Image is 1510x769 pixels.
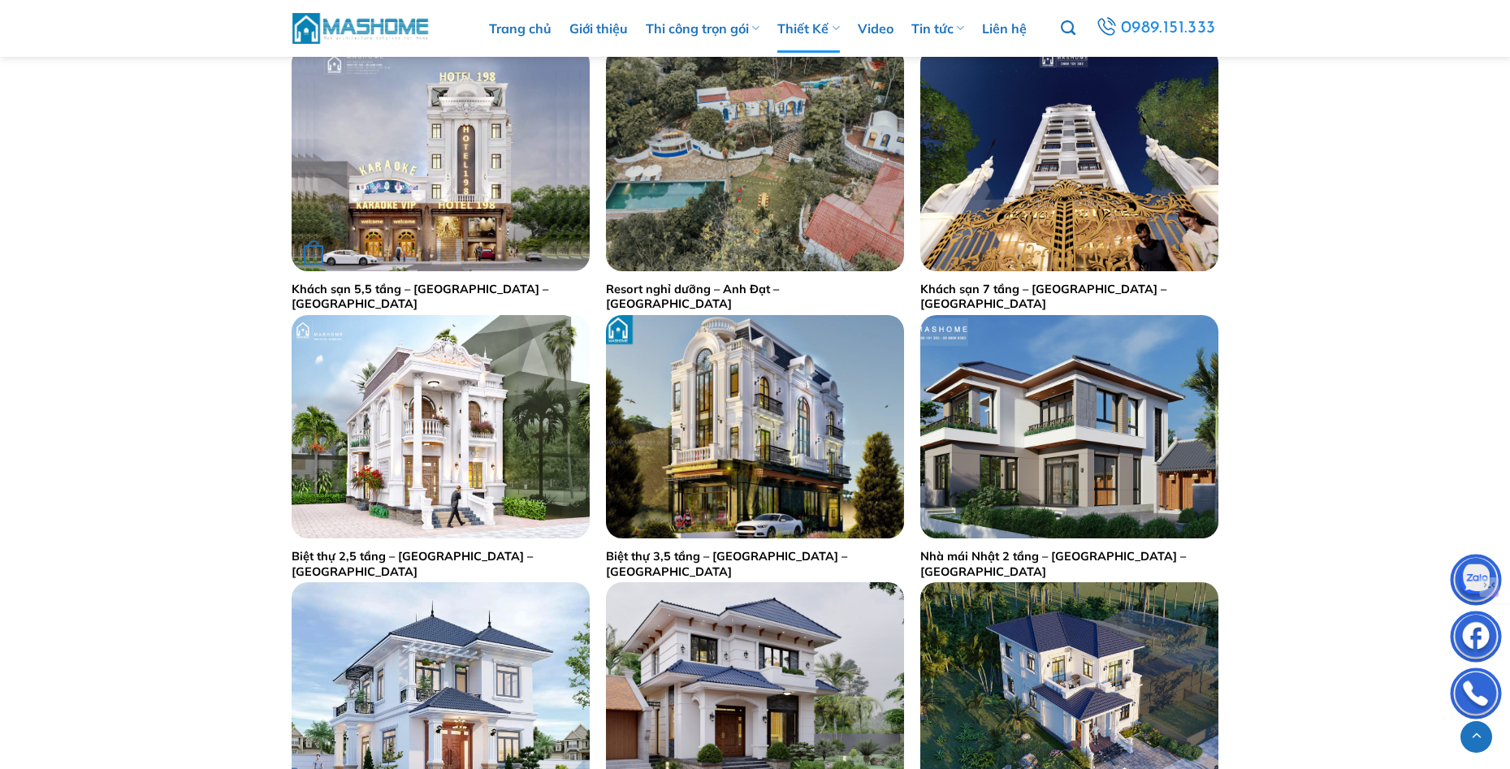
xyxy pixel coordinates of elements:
a: Giới thiệu [569,4,628,53]
a: Khách sạn 5,5 tầng – [GEOGRAPHIC_DATA] – [GEOGRAPHIC_DATA] [292,282,590,312]
a: Thiết Kế [777,4,839,53]
a: Resort nghỉ dưỡng – Anh Đạt – [GEOGRAPHIC_DATA] [606,282,904,312]
img: Facebook [1452,615,1500,663]
strong: + [304,245,323,265]
a: Nhà mái Nhật 2 tầng – [GEOGRAPHIC_DATA] – [GEOGRAPHIC_DATA] [920,549,1218,579]
img: Khách sạn 5,5 tầng - Anh Hoan - Hà Nội [292,47,590,270]
a: Biệt thự 3,5 tầng – [GEOGRAPHIC_DATA] – [GEOGRAPHIC_DATA] [606,549,904,579]
a: Biệt thự 2,5 tầng – [GEOGRAPHIC_DATA] – [GEOGRAPHIC_DATA] [292,549,590,579]
img: Phone [1452,672,1500,720]
img: Biệt thự 3,5 tầng - Anh Định - Hòa Bình [606,315,904,538]
a: Liên hệ [982,4,1027,53]
a: 0989.151.333 [1093,14,1218,43]
a: Tìm kiếm [1061,11,1075,45]
span: 0989.151.333 [1120,15,1216,42]
img: Biệt thự 2,5 tầng - Anh Đà - Đông Anh [292,315,590,538]
img: Resort nghỉ dưỡng - Anh Đạt - Ba Vì [606,47,904,270]
a: Tin tức [911,4,964,53]
img: MasHome – Tổng Thầu Thiết Kế Và Xây Nhà Trọn Gói [292,11,431,45]
a: Lên đầu trang [1460,721,1492,753]
img: Zalo [1452,558,1500,607]
img: Nhà mái Nhật 2 tầng - Anh Cường - Đông Anh [920,315,1218,538]
a: Thi công trọn gói [646,4,759,53]
div: Đọc tiếp [304,243,323,267]
a: Trang chủ [489,4,552,53]
a: Khách sạn 7 tầng – [GEOGRAPHIC_DATA] – [GEOGRAPHIC_DATA] [920,282,1218,312]
a: Video [858,4,893,53]
img: Khách sạn 7 tầng - Anh Huy - Chúc Sơn [920,47,1218,270]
